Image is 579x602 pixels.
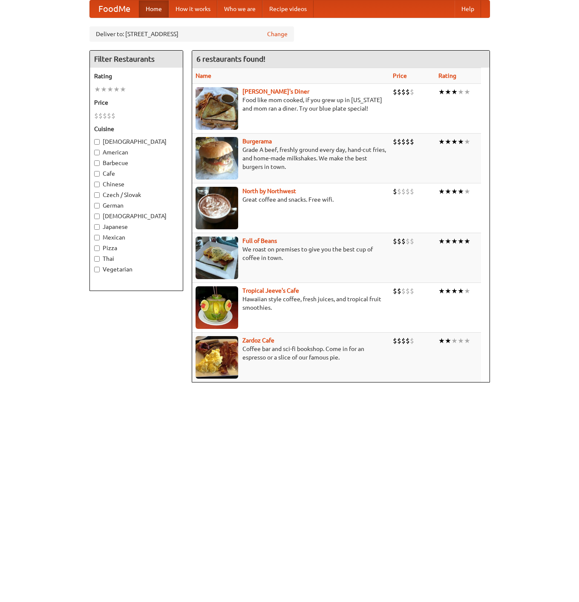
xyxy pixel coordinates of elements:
[196,96,386,113] p: Food like mom cooked, if you grew up in [US_STATE] and mom ran a diner. Try our blue plate special!
[451,336,458,345] li: ★
[262,0,314,17] a: Recipe videos
[242,88,309,95] a: [PERSON_NAME]'s Diner
[196,55,265,63] ng-pluralize: 6 restaurants found!
[393,237,397,246] li: $
[397,336,401,345] li: $
[94,148,179,157] label: American
[445,87,451,97] li: ★
[438,336,445,345] li: ★
[196,237,238,279] img: beans.jpg
[393,336,397,345] li: $
[401,237,406,246] li: $
[94,191,179,199] label: Czech / Slovak
[393,72,407,79] a: Price
[94,245,100,251] input: Pizza
[267,30,288,38] a: Change
[94,125,179,133] h5: Cuisine
[94,150,100,155] input: American
[242,237,277,244] a: Full of Beans
[94,85,101,94] li: ★
[458,187,464,196] li: ★
[196,87,238,130] img: sallys.jpg
[242,287,299,294] a: Tropical Jeeve's Cafe
[107,85,113,94] li: ★
[458,87,464,97] li: ★
[94,244,179,252] label: Pizza
[196,336,238,379] img: zardoz.jpg
[120,85,126,94] li: ★
[89,26,294,42] div: Deliver to: [STREET_ADDRESS]
[94,235,100,240] input: Mexican
[438,72,456,79] a: Rating
[464,237,470,246] li: ★
[94,169,179,178] label: Cafe
[410,187,414,196] li: $
[393,187,397,196] li: $
[169,0,217,17] a: How it works
[451,87,458,97] li: ★
[401,137,406,146] li: $
[94,72,179,80] h5: Rating
[397,87,401,97] li: $
[242,188,296,194] b: North by Northwest
[401,336,406,345] li: $
[401,87,406,97] li: $
[94,201,179,210] label: German
[94,212,179,220] label: [DEMOGRAPHIC_DATA]
[94,256,100,262] input: Thai
[94,203,100,208] input: German
[406,187,410,196] li: $
[101,85,107,94] li: ★
[445,187,451,196] li: ★
[406,87,410,97] li: $
[94,182,100,187] input: Chinese
[445,237,451,246] li: ★
[94,139,100,145] input: [DEMOGRAPHIC_DATA]
[438,87,445,97] li: ★
[94,214,100,219] input: [DEMOGRAPHIC_DATA]
[464,137,470,146] li: ★
[445,286,451,296] li: ★
[438,237,445,246] li: ★
[451,286,458,296] li: ★
[94,159,179,167] label: Barbecue
[406,336,410,345] li: $
[107,111,111,120] li: $
[410,286,414,296] li: $
[113,85,120,94] li: ★
[196,286,238,329] img: jeeves.jpg
[94,111,98,120] li: $
[196,245,386,262] p: We roast on premises to give you the best cup of coffee in town.
[94,137,179,146] label: [DEMOGRAPHIC_DATA]
[98,111,103,120] li: $
[94,180,179,188] label: Chinese
[438,286,445,296] li: ★
[196,345,386,362] p: Coffee bar and sci-fi bookshop. Come in for an espresso or a slice of our famous pie.
[464,286,470,296] li: ★
[94,98,179,107] h5: Price
[196,72,211,79] a: Name
[397,137,401,146] li: $
[410,237,414,246] li: $
[397,237,401,246] li: $
[90,51,183,68] h4: Filter Restaurants
[94,254,179,263] label: Thai
[464,187,470,196] li: ★
[406,237,410,246] li: $
[410,336,414,345] li: $
[455,0,481,17] a: Help
[242,337,274,344] b: Zardoz Cafe
[458,137,464,146] li: ★
[103,111,107,120] li: $
[139,0,169,17] a: Home
[464,336,470,345] li: ★
[90,0,139,17] a: FoodMe
[196,137,238,180] img: burgerama.jpg
[406,286,410,296] li: $
[451,137,458,146] li: ★
[111,111,115,120] li: $
[458,237,464,246] li: ★
[397,187,401,196] li: $
[94,233,179,242] label: Mexican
